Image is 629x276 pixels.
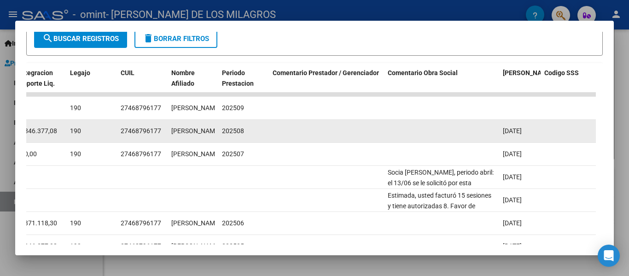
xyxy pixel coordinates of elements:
[117,63,168,104] datatable-header-cell: CUIL
[19,242,57,250] span: $ 346.377,08
[222,69,254,87] span: Periodo Prestacion
[19,127,57,135] span: $ 346.377,08
[222,150,244,158] span: 202507
[121,103,161,113] div: 27468796177
[503,196,522,204] span: [DATE]
[222,127,244,135] span: 202508
[70,126,81,136] div: 190
[168,63,218,104] datatable-header-cell: Nombre Afiliado
[16,63,66,104] datatable-header-cell: Integracion Importe Liq.
[541,63,596,104] datatable-header-cell: Codigo SSS
[171,69,195,87] span: Nombre Afiliado
[503,242,522,250] span: [DATE]
[171,150,221,158] span: [PERSON_NAME]
[388,192,491,230] span: Estimada, usted facturó 15 sesiones y tiene autorizadas 8. Favor de rehacer la factura con las se...
[269,63,384,104] datatable-header-cell: Comentario Prestador / Gerenciador
[70,241,81,252] div: 190
[143,35,209,43] span: Borrar Filtros
[143,33,154,44] mat-icon: delete
[503,69,553,76] span: [PERSON_NAME]
[66,63,117,104] datatable-header-cell: Legajo
[222,242,244,250] span: 202505
[503,127,522,135] span: [DATE]
[42,35,119,43] span: Buscar Registros
[218,63,269,104] datatable-header-cell: Periodo Prestacion
[503,219,522,227] span: [DATE]
[222,219,244,227] span: 202506
[134,29,217,48] button: Borrar Filtros
[70,69,90,76] span: Legajo
[70,103,81,113] div: 190
[598,245,620,267] div: Open Intercom Messenger
[171,219,221,227] span: [PERSON_NAME]
[222,104,244,112] span: 202509
[121,126,161,136] div: 27468796177
[171,127,221,135] span: [PERSON_NAME]
[70,218,81,229] div: 190
[171,242,221,250] span: [PERSON_NAME]
[499,63,541,104] datatable-header-cell: Fecha Confimado
[384,63,499,104] datatable-header-cell: Comentario Obra Social
[388,169,494,270] span: Socia [PERSON_NAME], periodo abril: el 13/06 se le solicitó por esta plataforma debía presentar c...
[273,69,379,76] span: Comentario Prestador / Gerenciador
[503,150,522,158] span: [DATE]
[19,219,57,227] span: $ 371.118,30
[121,241,161,252] div: 27468796177
[34,29,127,48] button: Buscar Registros
[42,33,53,44] mat-icon: search
[121,149,161,159] div: 27468796177
[171,104,221,112] span: [PERSON_NAME]
[19,69,55,87] span: Integracion Importe Liq.
[121,69,134,76] span: CUIL
[19,150,37,158] span: $ 0,00
[70,149,81,159] div: 190
[544,69,579,76] span: Codigo SSS
[121,218,161,229] div: 27468796177
[388,69,458,76] span: Comentario Obra Social
[503,173,522,181] span: [DATE]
